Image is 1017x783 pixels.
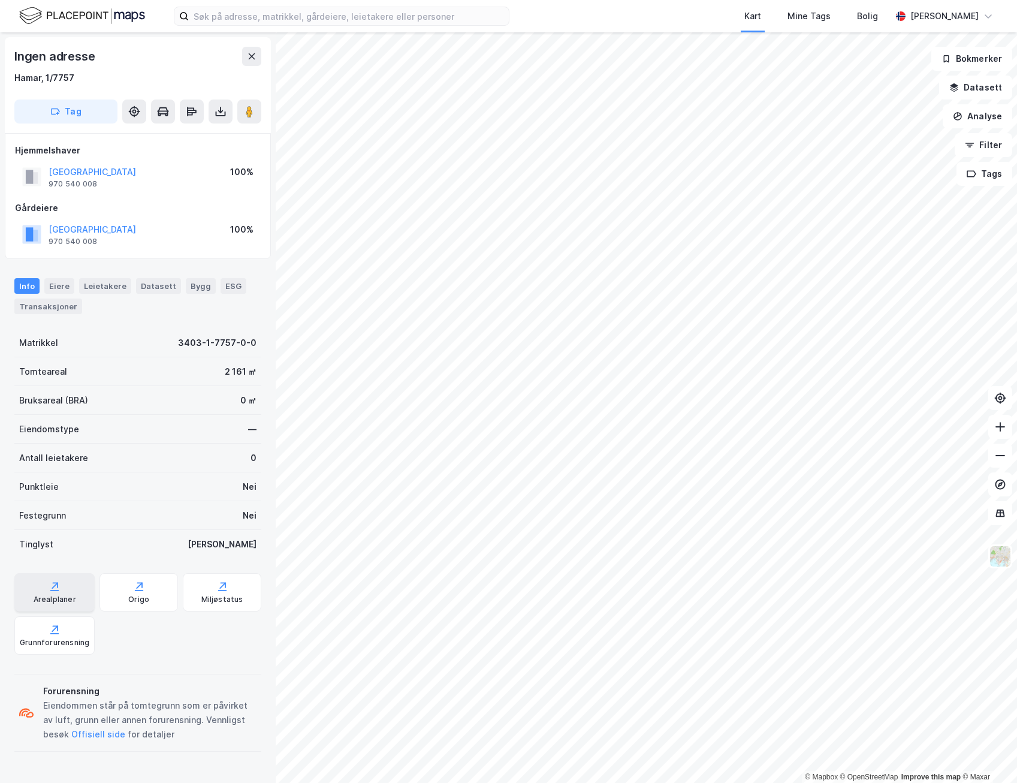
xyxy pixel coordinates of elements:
button: Datasett [939,76,1012,100]
img: Z [989,545,1012,568]
div: 2 161 ㎡ [225,365,256,379]
div: Festegrunn [19,508,66,523]
div: Eiendommen står på tomtegrunn som er påvirket av luft, grunn eller annen forurensning. Vennligst ... [43,698,256,742]
div: Bygg [186,278,216,294]
button: Filter [955,133,1012,157]
div: ESG [221,278,246,294]
div: Info [14,278,40,294]
div: Antall leietakere [19,451,88,465]
div: Bolig [857,9,878,23]
div: Tomteareal [19,365,67,379]
div: Punktleie [19,480,59,494]
a: Improve this map [901,773,961,781]
div: Kart [744,9,761,23]
div: Ingen adresse [14,47,97,66]
div: Hjemmelshaver [15,143,261,158]
div: Eiere [44,278,74,294]
div: Arealplaner [34,595,76,604]
div: Matrikkel [19,336,58,350]
a: Mapbox [805,773,838,781]
div: Kontrollprogram for chat [957,725,1017,783]
div: [PERSON_NAME] [910,9,979,23]
div: 970 540 008 [49,179,97,189]
div: Miljøstatus [201,595,243,604]
a: OpenStreetMap [840,773,898,781]
iframe: Chat Widget [957,725,1017,783]
button: Bokmerker [931,47,1012,71]
div: Datasett [136,278,181,294]
div: Leietakere [79,278,131,294]
div: — [248,422,256,436]
div: Gårdeiere [15,201,261,215]
div: Eiendomstype [19,422,79,436]
div: Mine Tags [787,9,831,23]
div: 0 [251,451,256,465]
div: [PERSON_NAME] [188,537,256,552]
div: 0 ㎡ [240,393,256,408]
div: Nei [243,480,256,494]
div: 3403-1-7757-0-0 [178,336,256,350]
div: 100% [230,165,254,179]
div: Forurensning [43,684,256,698]
div: Bruksareal (BRA) [19,393,88,408]
input: Søk på adresse, matrikkel, gårdeiere, leietakere eller personer [189,7,509,25]
div: Transaksjoner [14,299,82,314]
button: Tag [14,100,117,124]
div: 100% [230,222,254,237]
div: Hamar, 1/7757 [14,71,74,85]
div: Tinglyst [19,537,53,552]
div: Grunnforurensning [20,638,89,648]
div: Nei [243,508,256,523]
div: Origo [128,595,149,604]
button: Tags [956,162,1012,186]
div: 970 540 008 [49,237,97,246]
button: Analyse [943,104,1012,128]
img: logo.f888ab2527a4732fd821a326f86c7f29.svg [19,5,145,26]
